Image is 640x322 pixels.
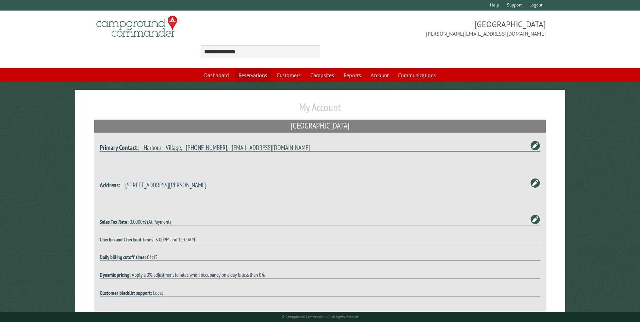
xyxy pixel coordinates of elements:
span: 01:45 [147,254,158,260]
strong: Sales Tax Rate: [100,218,129,225]
span: [GEOGRAPHIC_DATA] [PERSON_NAME][EMAIL_ADDRESS][DOMAIN_NAME] [320,19,546,38]
a: Campsites [306,69,338,82]
span: 0.0000% (At Payment) [130,218,171,225]
strong: Address: [100,181,120,189]
a: Reports [340,69,365,82]
a: [EMAIL_ADDRESS][DOMAIN_NAME] [232,143,310,152]
span: [PHONE_NUMBER] [186,143,227,152]
h4: , , [100,143,540,152]
a: Reservations [234,69,271,82]
span: Apply a 0% adjustment to rates when occupancy on a day is less than 0% [132,271,265,278]
small: © Campground Commander LLC. All rights reserved. [282,315,359,319]
a: Dashboard [200,69,233,82]
a: Communications [394,69,440,82]
strong: Customer blacklist support: [100,289,152,296]
a: Account [366,69,393,82]
strong: Checkin and Checkout times: [100,236,154,243]
a: Customers [273,69,305,82]
span: 3:00PM and 11:00AM [155,236,195,243]
span: [STREET_ADDRESS][PERSON_NAME] [125,181,207,189]
h2: [GEOGRAPHIC_DATA] [94,120,546,133]
h1: My Account [94,101,546,119]
span: Local [153,289,163,296]
span: Village [166,143,181,152]
span: Harbour [144,143,161,152]
strong: Dynamic pricing: [100,271,131,278]
strong: Primary Contact: [100,143,139,152]
img: Campground Commander [94,13,179,40]
strong: Daily billing cutoff time: [100,254,146,260]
